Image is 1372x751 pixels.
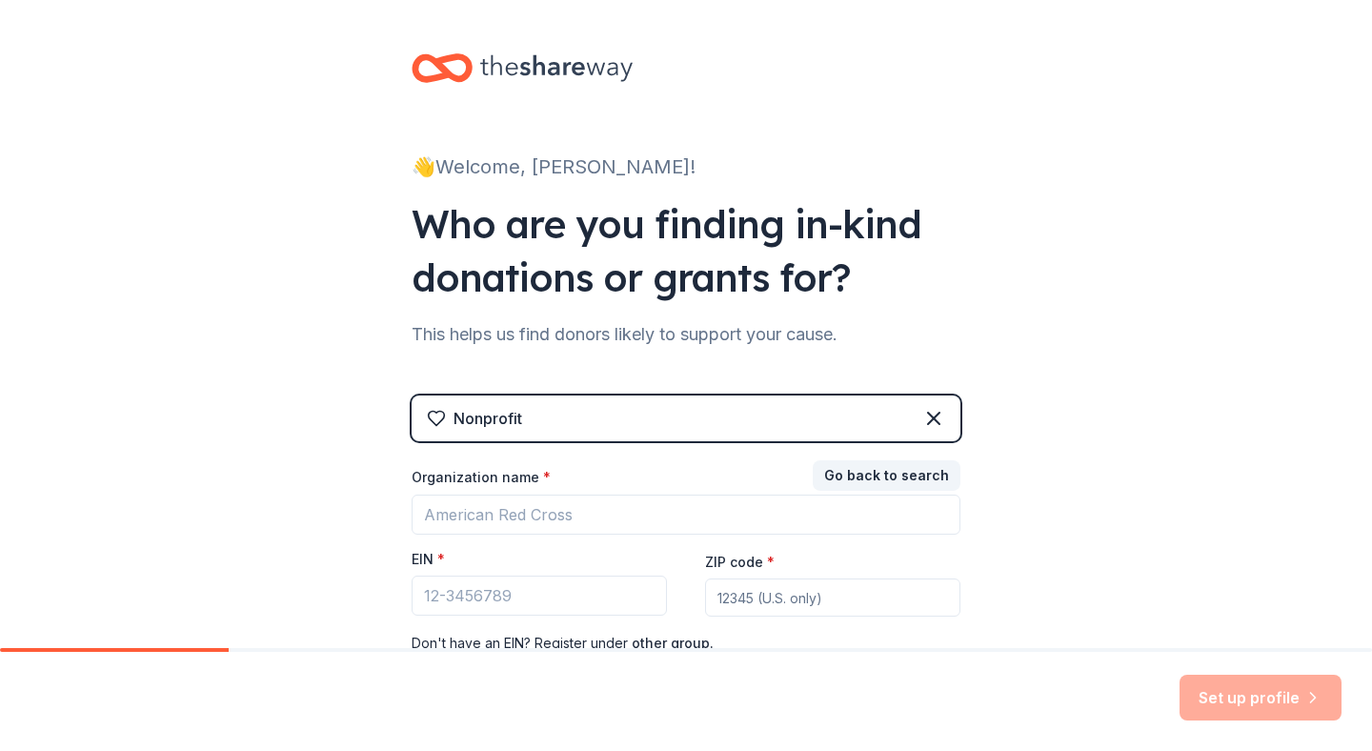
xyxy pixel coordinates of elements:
label: Organization name [412,468,551,487]
div: 👋 Welcome, [PERSON_NAME]! [412,152,960,182]
input: American Red Cross [412,495,960,535]
label: EIN [412,550,445,569]
button: other group. [632,632,714,655]
button: Go back to search [813,460,960,491]
label: ZIP code [705,553,775,572]
div: This helps us find donors likely to support your cause. [412,319,960,350]
div: Don ' t have an EIN? Register under [412,632,960,655]
div: Nonprofit [454,407,522,430]
div: Who are you finding in-kind donations or grants for? [412,197,960,304]
input: 12-3456789 [412,576,667,616]
input: 12345 (U.S. only) [705,578,960,617]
